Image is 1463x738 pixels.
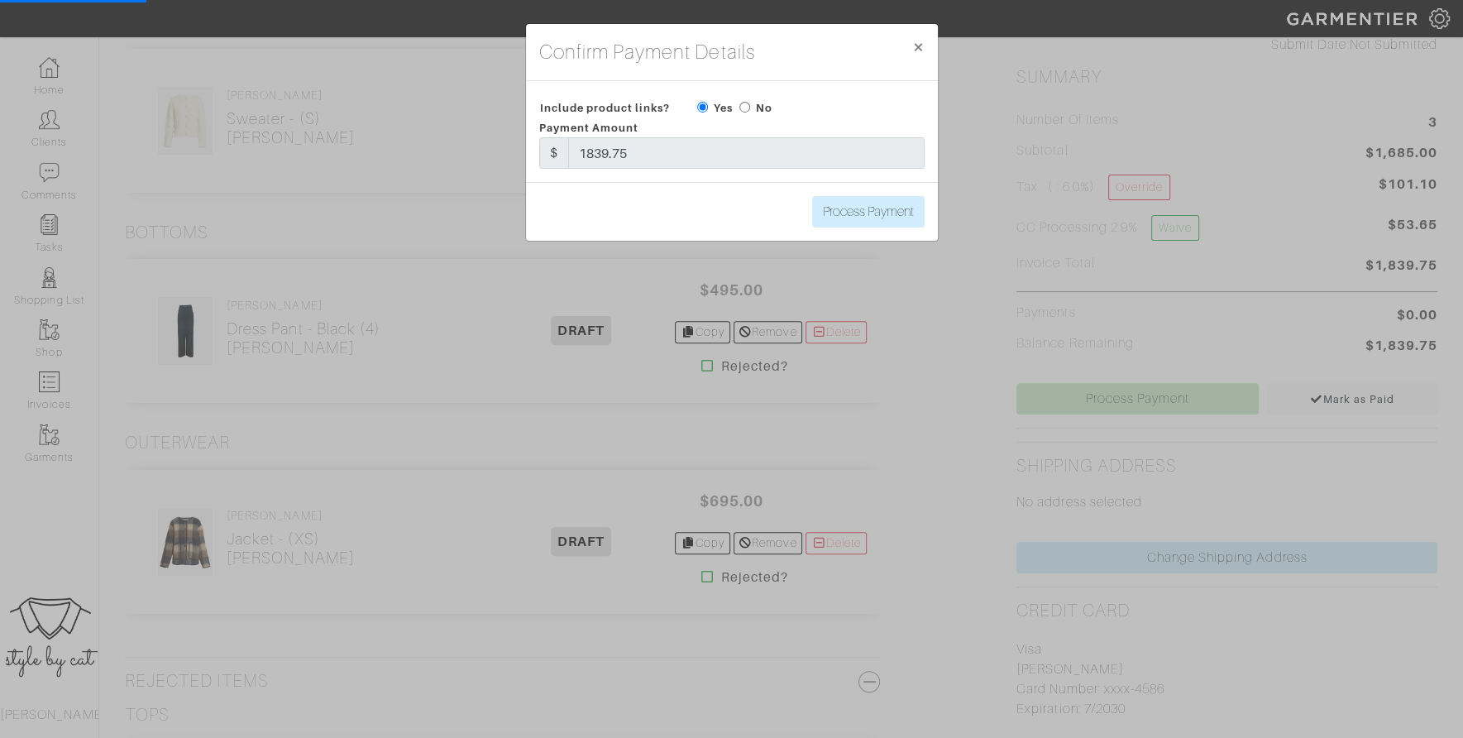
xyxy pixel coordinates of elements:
[756,100,772,116] label: No
[539,122,639,134] span: Payment Amount
[714,100,733,116] label: Yes
[912,36,925,58] span: ×
[812,196,925,228] input: Process Payment
[539,137,569,169] div: $
[539,37,755,67] h4: Confirm Payment Details
[540,96,670,120] span: Include product links?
